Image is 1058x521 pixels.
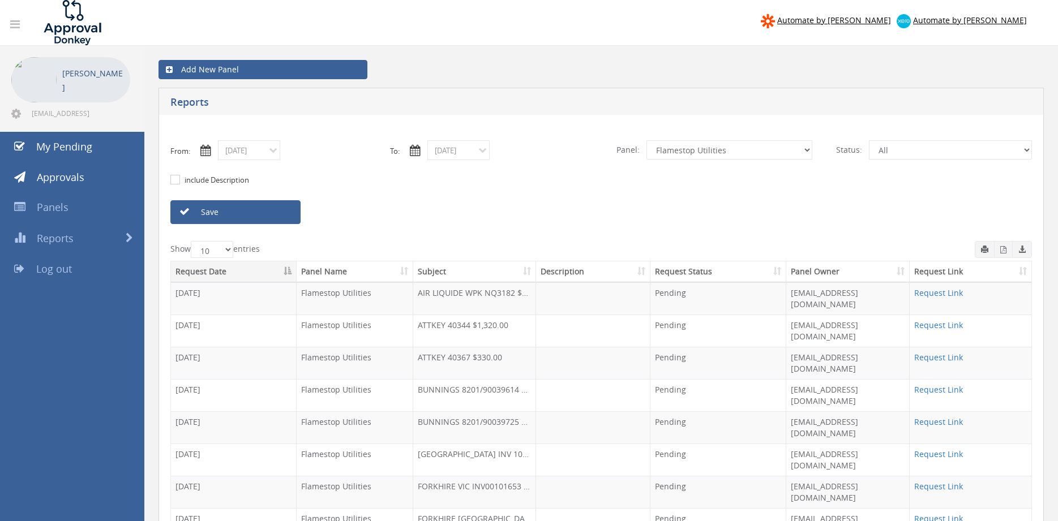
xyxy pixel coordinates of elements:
[914,449,963,459] a: Request Link
[171,379,297,411] td: [DATE]
[786,282,910,315] td: [EMAIL_ADDRESS][DOMAIN_NAME]
[36,140,92,153] span: My Pending
[171,411,297,444] td: [DATE]
[159,60,367,79] a: Add New Panel
[914,384,963,395] a: Request Link
[910,261,1031,282] th: Request Link: activate to sort column ascending
[171,315,297,347] td: [DATE]
[786,261,910,282] th: Panel Owner: activate to sort column ascending
[913,15,1027,25] span: Automate by [PERSON_NAME]
[171,282,297,315] td: [DATE]
[170,146,190,157] label: From:
[171,444,297,476] td: [DATE]
[36,262,72,275] span: Log out
[413,315,536,347] td: ATTKEY 40344 $1,320.00
[897,14,911,28] img: xero-logo.png
[297,411,413,444] td: Flamestop Utilities
[413,379,536,411] td: BUNNINGS 8201/90039614 $28.02
[37,170,84,184] span: Approvals
[914,352,963,363] a: Request Link
[171,261,297,282] th: Request Date: activate to sort column descending
[914,416,963,427] a: Request Link
[610,140,646,160] span: Panel:
[914,320,963,330] a: Request Link
[786,347,910,379] td: [EMAIL_ADDRESS][DOMAIN_NAME]
[914,287,963,298] a: Request Link
[37,200,68,214] span: Panels
[297,347,413,379] td: Flamestop Utilities
[297,315,413,347] td: Flamestop Utilities
[297,261,413,282] th: Panel Name: activate to sort column ascending
[650,379,786,411] td: Pending
[413,411,536,444] td: BUNNINGS 8201/90039725 $35.44
[650,261,786,282] th: Request Status: activate to sort column ascending
[786,476,910,508] td: [EMAIL_ADDRESS][DOMAIN_NAME]
[413,282,536,315] td: AIR LIQUIDE WPK NQ3182 $1,263.80
[413,347,536,379] td: ATTKEY 40367 $330.00
[650,347,786,379] td: Pending
[297,282,413,315] td: Flamestop Utilities
[171,347,297,379] td: [DATE]
[170,241,260,258] label: Show entries
[536,261,650,282] th: Description: activate to sort column ascending
[650,411,786,444] td: Pending
[170,97,776,111] h5: Reports
[777,15,891,25] span: Automate by [PERSON_NAME]
[191,241,233,258] select: Showentries
[32,109,128,118] span: [EMAIL_ADDRESS][DOMAIN_NAME]
[786,315,910,347] td: [EMAIL_ADDRESS][DOMAIN_NAME]
[297,379,413,411] td: Flamestop Utilities
[413,476,536,508] td: FORKHIRE VIC INV00101653 $242.00
[62,66,125,94] p: [PERSON_NAME]
[914,481,963,492] a: Request Link
[650,476,786,508] td: Pending
[786,379,910,411] td: [EMAIL_ADDRESS][DOMAIN_NAME]
[297,476,413,508] td: Flamestop Utilities
[170,200,301,224] a: Save
[297,444,413,476] td: Flamestop Utilities
[786,411,910,444] td: [EMAIL_ADDRESS][DOMAIN_NAME]
[650,444,786,476] td: Pending
[413,261,536,282] th: Subject: activate to sort column ascending
[37,231,74,245] span: Reports
[182,175,249,186] label: include Description
[829,140,869,160] span: Status:
[413,444,536,476] td: [GEOGRAPHIC_DATA] INV 1017 $770.00
[761,14,775,28] img: zapier-logomark.png
[650,282,786,315] td: Pending
[650,315,786,347] td: Pending
[786,444,910,476] td: [EMAIL_ADDRESS][DOMAIN_NAME]
[171,476,297,508] td: [DATE]
[390,146,400,157] label: To:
